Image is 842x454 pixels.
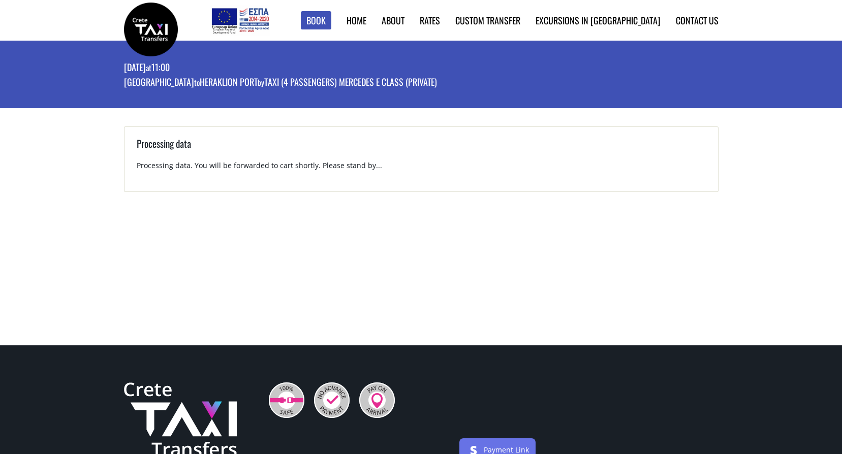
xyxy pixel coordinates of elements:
[124,76,437,90] p: [GEOGRAPHIC_DATA] Heraklion port Taxi (4 passengers) Mercedes E Class (private)
[210,5,270,36] img: e-bannersEUERDF180X90.jpg
[137,137,706,160] h3: Processing data
[124,3,178,56] img: Crete Taxi Transfers | Booking page | Crete Taxi Transfers
[269,382,304,418] img: 100% Safe
[137,160,706,179] p: Processing data. You will be forwarded to cart shortly. Please stand by...
[382,14,404,27] a: About
[455,14,520,27] a: Custom Transfer
[359,382,395,418] img: Pay On Arrival
[536,14,661,27] a: Excursions in [GEOGRAPHIC_DATA]
[146,62,151,73] small: at
[258,77,264,88] small: by
[420,14,440,27] a: Rates
[124,23,178,34] a: Crete Taxi Transfers | Booking page | Crete Taxi Transfers
[347,14,366,27] a: Home
[194,77,200,88] small: to
[301,11,331,30] a: Book
[676,14,719,27] a: Contact us
[314,382,350,418] img: No Advance Payment
[124,61,437,76] p: [DATE] 11:00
